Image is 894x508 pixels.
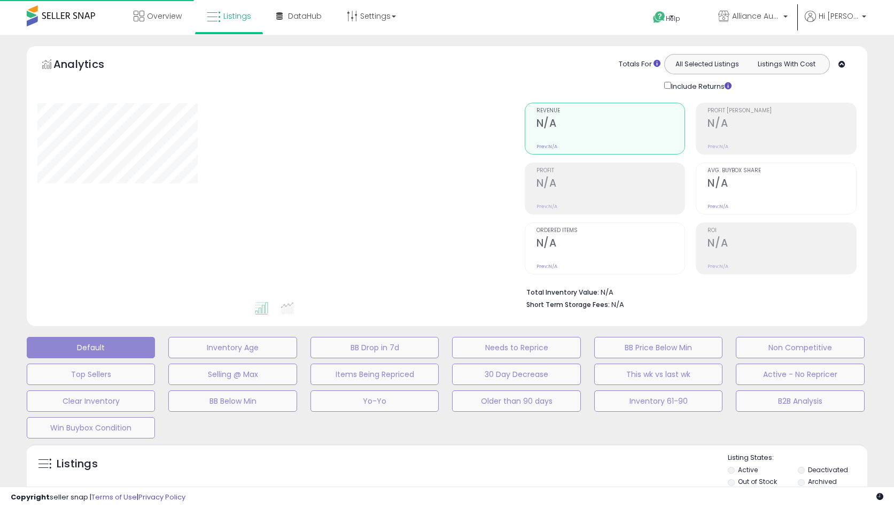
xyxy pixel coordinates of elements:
button: This wk vs last wk [594,364,722,385]
span: Avg. Buybox Share [708,168,856,174]
span: DataHub [288,11,322,21]
span: Revenue [537,108,685,114]
button: Default [27,337,155,358]
h2: N/A [708,177,856,191]
span: N/A [611,299,624,310]
i: Get Help [652,11,666,24]
a: Hi [PERSON_NAME] [805,11,866,35]
small: Prev: N/A [537,143,557,150]
small: Prev: N/A [537,203,557,210]
button: BB Below Min [168,390,297,412]
button: Items Being Repriced [310,364,439,385]
button: Clear Inventory [27,390,155,412]
button: B2B Analysis [736,390,864,412]
div: Totals For [619,59,660,70]
h2: N/A [537,237,685,251]
strong: Copyright [11,492,50,502]
button: Needs to Reprice [452,337,580,358]
b: Short Term Storage Fees: [526,300,610,309]
button: Selling @ Max [168,364,297,385]
small: Prev: N/A [708,143,728,150]
button: Non Competitive [736,337,864,358]
h2: N/A [537,117,685,132]
span: Profit [PERSON_NAME] [708,108,856,114]
button: Older than 90 days [452,390,580,412]
div: Include Returns [656,80,744,92]
h2: N/A [537,177,685,191]
span: Help [666,14,680,23]
h5: Analytics [53,57,125,74]
span: Alliance Auto Supply [732,11,780,21]
button: Active - No Repricer [736,364,864,385]
button: 30 Day Decrease [452,364,580,385]
span: Hi [PERSON_NAME] [819,11,859,21]
span: ROI [708,228,856,234]
button: Top Sellers [27,364,155,385]
small: Prev: N/A [708,263,728,270]
h2: N/A [708,117,856,132]
div: seller snap | | [11,492,185,503]
button: Yo-Yo [310,390,439,412]
a: Help [644,3,701,35]
li: N/A [526,285,849,298]
button: All Selected Listings [667,57,747,71]
button: BB Drop in 7d [310,337,439,358]
button: Inventory Age [168,337,297,358]
span: Profit [537,168,685,174]
button: Win Buybox Condition [27,417,155,438]
b: Total Inventory Value: [526,288,599,297]
small: Prev: N/A [708,203,728,210]
span: Overview [147,11,182,21]
span: Listings [223,11,251,21]
span: Ordered Items [537,228,685,234]
small: Prev: N/A [537,263,557,270]
h2: N/A [708,237,856,251]
button: BB Price Below Min [594,337,722,358]
button: Listings With Cost [747,57,826,71]
button: Inventory 61-90 [594,390,722,412]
